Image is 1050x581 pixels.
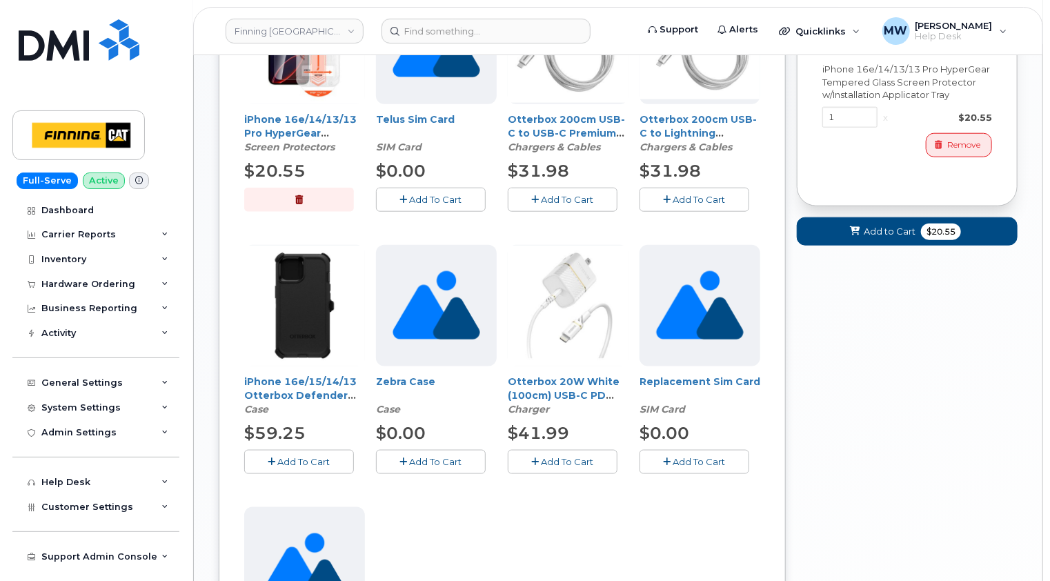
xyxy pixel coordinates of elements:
span: $0.00 [376,161,426,181]
a: Otterbox 200cm USB-C to Lightning Premium Pro PD Charge and Sync Cable - White [640,113,757,181]
em: Screen Protectors [244,141,335,153]
em: Case [244,403,268,415]
div: Otterbox 20W White (100cm) USB-C PD Wall Charger Kit w/ USB-C to Lightning [508,375,628,416]
img: no_image_found-2caef05468ed5679b831cfe6fc140e25e0c280774317ffc20a367ab7fd17291e.png [656,245,744,366]
div: Replacement Sim Card [640,375,760,416]
img: no_image_found-2caef05468ed5679b831cfe6fc140e25e0c280774317ffc20a367ab7fd17291e.png [393,245,480,366]
div: iPhone 16e/15/14/13 Otterbox Defender Series Case [244,375,365,416]
div: Quicklinks [769,17,870,45]
span: $31.98 [508,161,569,181]
a: Alerts [708,16,768,43]
a: Telus Sim Card [376,113,455,126]
button: Add To Cart [508,188,617,212]
span: Add To Cart [673,456,726,467]
div: Matthew Walshe [873,17,1017,45]
div: Otterbox 200cm USB-C to Lightning Premium Pro PD Charge and Sync Cable - White [640,112,760,154]
span: $0.00 [376,423,426,443]
a: iPhone 16e/15/14/13 Otterbox Defender Series Case [244,375,357,415]
div: Zebra Case [376,375,497,416]
div: iPhone 16e/14/13/13 Pro HyperGear Tempered Glass Screen Protector w/Installation Applicator Tray [822,63,992,101]
span: Add To Cart [410,456,462,467]
a: Support [638,16,708,43]
button: Add To Cart [244,450,354,474]
em: Case [376,403,400,415]
em: SIM Card [376,141,422,153]
span: Alerts [729,23,758,37]
span: $20.55 [921,224,961,240]
button: Add To Cart [376,450,486,474]
a: Zebra Case [376,375,435,388]
span: $59.25 [244,423,306,443]
em: Chargers & Cables [640,141,732,153]
a: iPhone 16e/14/13/13 Pro HyperGear Tempered Glass Screen Protector w/Installation Applicator Tray [244,113,357,195]
span: Remove [947,139,980,151]
div: x [878,111,893,124]
button: Remove [926,133,992,157]
button: Add To Cart [640,450,749,474]
img: 13-15_Defender_Case.jpg [244,246,365,366]
a: Otterbox 200cm USB-C to USB-C Premium Pro PD Charge and Sync Cable - White [508,113,625,167]
span: Support [660,23,698,37]
button: Add to Cart $20.55 [797,217,1018,246]
a: Replacement Sim Card [640,375,760,388]
span: Add To Cart [542,456,594,467]
button: Add To Cart [508,450,617,474]
em: SIM Card [640,403,685,415]
span: MW [884,23,908,39]
div: Otterbox 200cm USB-C to USB-C Premium Pro PD Charge and Sync Cable - White [508,112,628,154]
span: Help Desk [915,31,993,42]
em: Chargers & Cables [508,141,600,153]
a: Finning Canada [226,19,364,43]
img: Wall_Charger.jpg [508,246,628,366]
span: $0.00 [640,423,689,443]
span: Add To Cart [542,194,594,205]
div: Telus Sim Card [376,112,497,154]
a: Otterbox 20W White (100cm) USB-C PD Wall Charger Kit w/ USB-C to Lightning [508,375,620,429]
span: Add To Cart [278,456,330,467]
input: Find something... [382,19,591,43]
span: [PERSON_NAME] [915,20,993,31]
span: $41.99 [508,423,569,443]
span: $31.98 [640,161,701,181]
span: Add to Cart [864,225,915,238]
span: Add To Cart [410,194,462,205]
span: Quicklinks [795,26,846,37]
button: Add To Cart [376,188,486,212]
em: Charger [508,403,549,415]
span: Add To Cart [673,194,726,205]
div: iPhone 16e/14/13/13 Pro HyperGear Tempered Glass Screen Protector w/Installation Applicator Tray [244,112,365,154]
span: $20.55 [244,161,306,181]
button: Add To Cart [640,188,749,212]
div: $20.55 [893,111,992,124]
